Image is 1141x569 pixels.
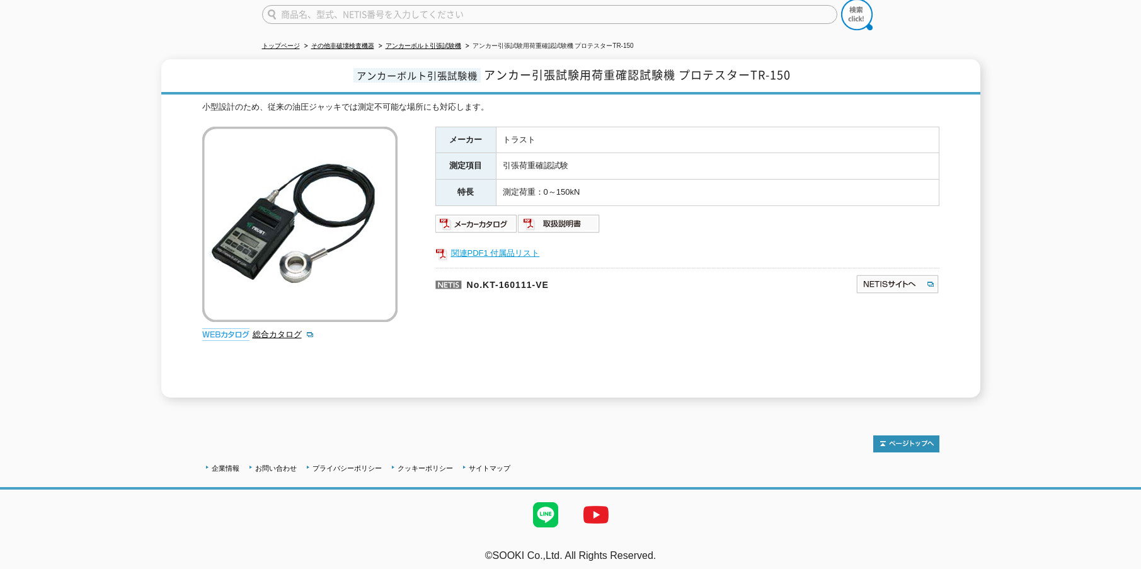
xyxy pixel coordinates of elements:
img: webカタログ [202,328,249,341]
a: アンカーボルト引張試験機 [386,42,461,49]
span: アンカーボルト引張試験機 [353,68,481,83]
td: 測定荷重：0～150kN [496,180,939,206]
a: その他非破壊検査機器 [311,42,374,49]
a: 企業情報 [212,464,239,472]
a: トップページ [262,42,300,49]
a: 関連PDF1 付属品リスト [435,245,939,262]
a: 総合カタログ [253,330,314,339]
img: アンカー引張試験用荷重確認試験機 プロテスターTR-150 [202,127,398,322]
li: アンカー引張試験用荷重確認試験機 プロテスターTR-150 [463,40,634,53]
img: YouTube [571,490,621,540]
td: トラスト [496,127,939,153]
th: 測定項目 [435,153,496,180]
a: クッキーポリシー [398,464,453,472]
a: プライバシーポリシー [312,464,382,472]
img: メーカーカタログ [435,214,518,234]
img: トップページへ [873,435,939,452]
img: 取扱説明書 [518,214,600,234]
img: LINE [520,490,571,540]
span: アンカー引張試験用荷重確認試験機 プロテスターTR-150 [484,66,791,83]
div: 小型設計のため、従来の油圧ジャッキでは測定不可能な場所にも対応します。 [202,101,939,114]
a: お問い合わせ [255,464,297,472]
td: 引張荷重確認試験 [496,153,939,180]
img: NETISサイトへ [856,274,939,294]
a: 取扱説明書 [518,222,600,231]
p: No.KT-160111-VE [435,268,734,298]
a: サイトマップ [469,464,510,472]
th: 特長 [435,180,496,206]
input: 商品名、型式、NETIS番号を入力してください [262,5,837,24]
a: メーカーカタログ [435,222,518,231]
th: メーカー [435,127,496,153]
